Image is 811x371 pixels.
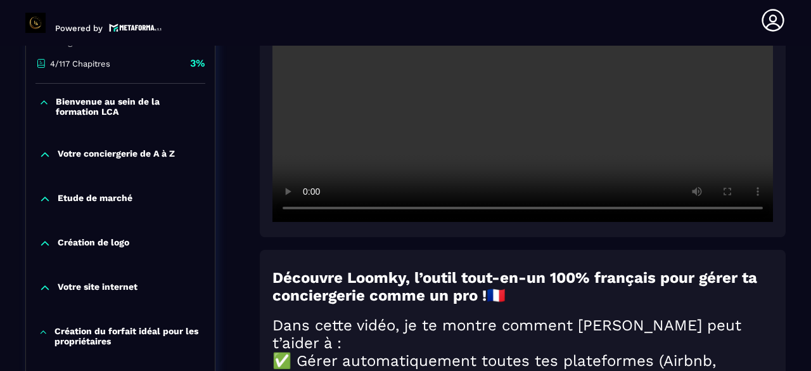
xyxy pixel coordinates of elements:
p: Bienvenue au sein de la formation LCA [56,96,202,117]
p: Powered by [55,23,103,33]
strong: Découvre Loomky, l’outil tout-en-un 100% français pour gérer ta conciergerie comme un pro ! [272,269,757,304]
p: Votre site internet [58,282,137,294]
p: Création de logo [58,237,129,250]
p: Etude de marché [58,193,132,205]
h2: 🇫🇷 [272,269,773,304]
p: Création du forfait idéal pour les propriétaires [54,326,202,346]
img: logo [109,22,162,33]
h2: Dans cette vidéo, je te montre comment [PERSON_NAME] peut t’aider à : [272,316,773,352]
p: Votre conciergerie de A à Z [58,148,175,161]
p: 3% [190,56,205,70]
p: 4/117 Chapitres [50,59,110,68]
img: logo-branding [25,13,46,33]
